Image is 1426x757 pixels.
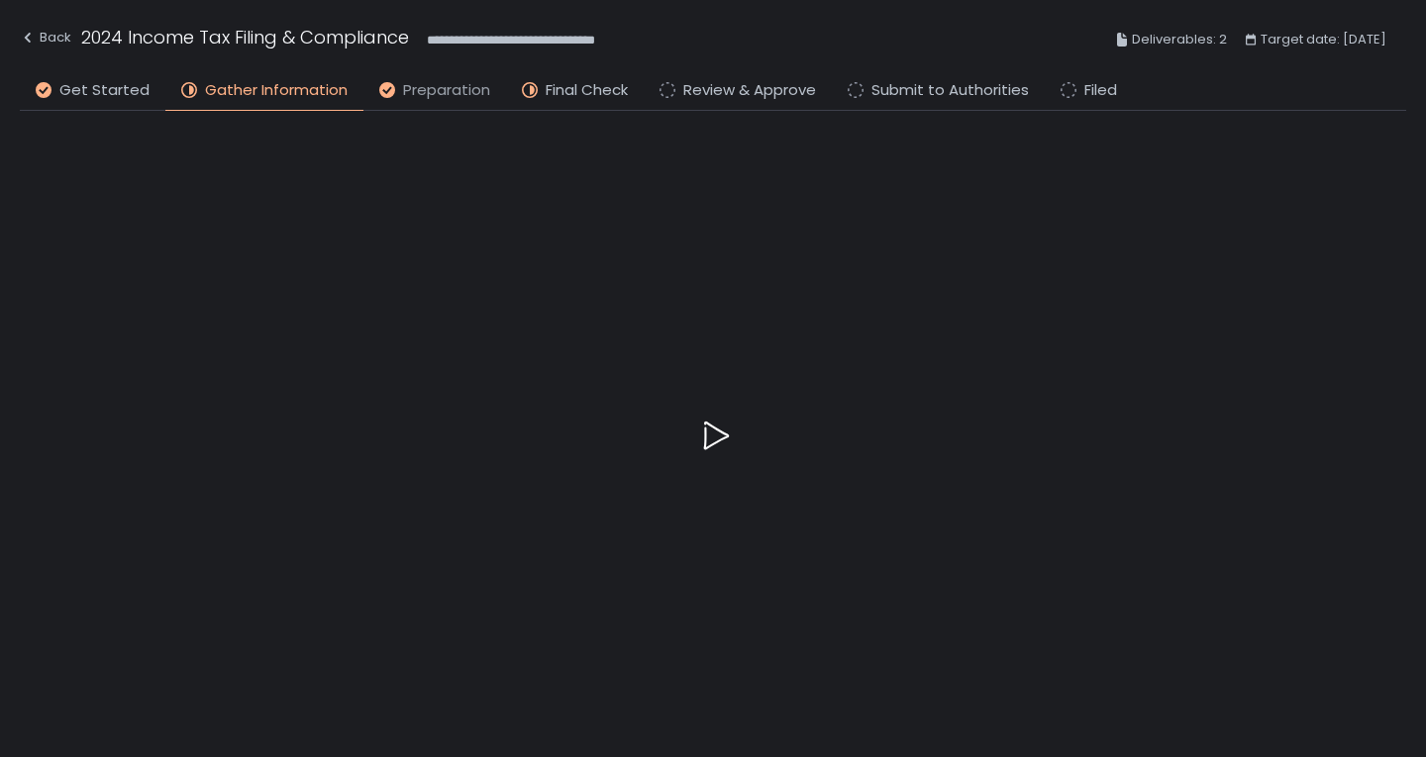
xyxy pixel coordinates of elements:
h1: 2024 Income Tax Filing & Compliance [81,24,409,50]
span: Preparation [403,79,490,102]
span: Final Check [546,79,628,102]
span: Target date: [DATE] [1261,28,1386,51]
span: Deliverables: 2 [1132,28,1227,51]
span: Filed [1084,79,1117,102]
span: Submit to Authorities [871,79,1029,102]
span: Gather Information [205,79,348,102]
button: Back [20,24,71,56]
span: Get Started [59,79,150,102]
span: Review & Approve [683,79,816,102]
div: Back [20,26,71,49]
